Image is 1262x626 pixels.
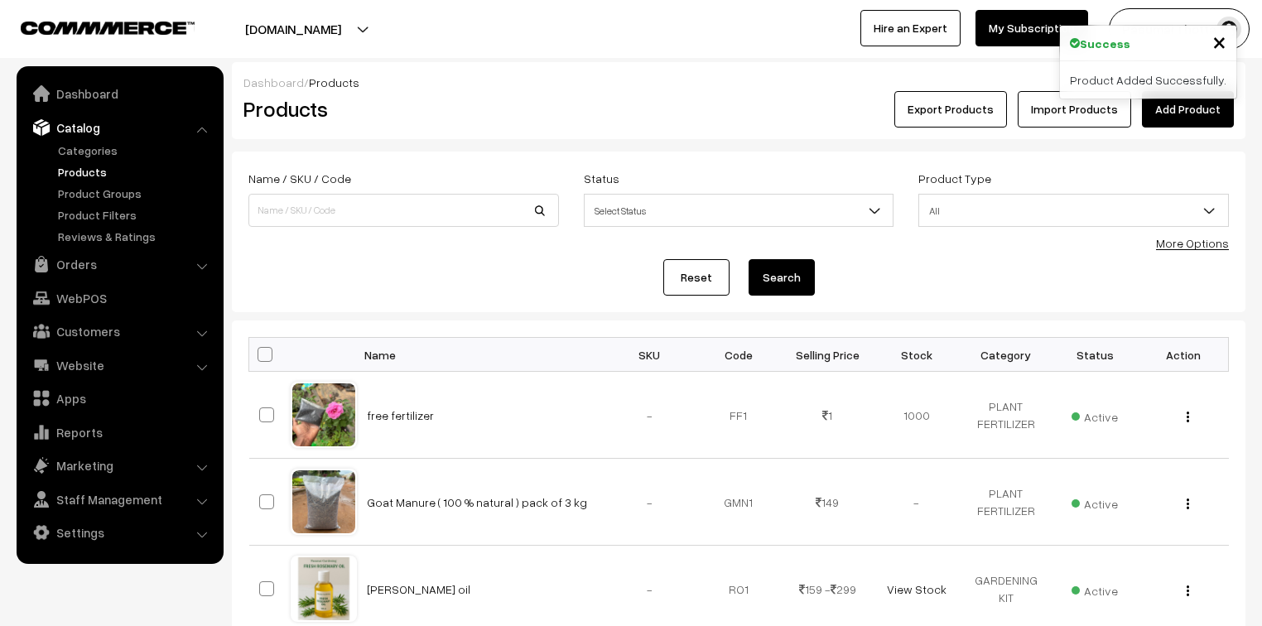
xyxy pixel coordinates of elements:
[187,8,399,50] button: [DOMAIN_NAME]
[21,316,218,346] a: Customers
[1072,404,1118,426] span: Active
[1080,35,1130,52] strong: Success
[749,259,815,296] button: Search
[605,372,695,459] td: -
[694,338,783,372] th: Code
[357,338,605,372] th: Name
[367,408,434,422] a: free fertilizer
[584,170,619,187] label: Status
[243,96,557,122] h2: Products
[961,372,1051,459] td: PLANT FERTILIZER
[21,249,218,279] a: Orders
[21,417,218,447] a: Reports
[872,459,961,546] td: -
[605,459,695,546] td: -
[54,206,218,224] a: Product Filters
[1072,578,1118,600] span: Active
[1187,412,1189,422] img: Menu
[585,196,894,225] span: Select Status
[1050,338,1139,372] th: Status
[1212,29,1226,54] button: Close
[1072,491,1118,513] span: Active
[584,194,894,227] span: Select Status
[961,338,1051,372] th: Category
[21,450,218,480] a: Marketing
[248,194,559,227] input: Name / SKU / Code
[919,196,1228,225] span: All
[21,79,218,108] a: Dashboard
[961,459,1051,546] td: PLANT FERTILIZER
[605,338,695,372] th: SKU
[872,338,961,372] th: Stock
[21,22,195,34] img: COMMMERCE
[21,283,218,313] a: WebPOS
[21,484,218,514] a: Staff Management
[21,350,218,380] a: Website
[1139,338,1229,372] th: Action
[663,259,730,296] a: Reset
[54,185,218,202] a: Product Groups
[243,75,304,89] a: Dashboard
[1142,91,1234,128] a: Add Product
[694,459,783,546] td: GMN1
[1109,8,1250,50] button: Pasumai Thotta…
[783,372,873,459] td: 1
[1187,585,1189,596] img: Menu
[367,495,587,509] a: Goat Manure ( 100 % natural ) pack of 3 kg
[243,74,1234,91] div: /
[54,142,218,159] a: Categories
[783,459,873,546] td: 149
[21,113,218,142] a: Catalog
[54,228,218,245] a: Reviews & Ratings
[1212,26,1226,56] span: ×
[367,582,470,596] a: [PERSON_NAME] oil
[54,163,218,181] a: Products
[21,518,218,547] a: Settings
[1216,17,1241,41] img: user
[21,383,218,413] a: Apps
[1018,91,1131,128] a: Import Products
[894,91,1007,128] button: Export Products
[918,194,1229,227] span: All
[975,10,1088,46] a: My Subscription
[872,372,961,459] td: 1000
[1060,61,1236,99] div: Product Added Successfully.
[918,170,991,187] label: Product Type
[694,372,783,459] td: FF1
[887,582,946,596] a: View Stock
[309,75,359,89] span: Products
[783,338,873,372] th: Selling Price
[1156,236,1229,250] a: More Options
[21,17,166,36] a: COMMMERCE
[860,10,961,46] a: Hire an Expert
[248,170,351,187] label: Name / SKU / Code
[1187,498,1189,509] img: Menu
